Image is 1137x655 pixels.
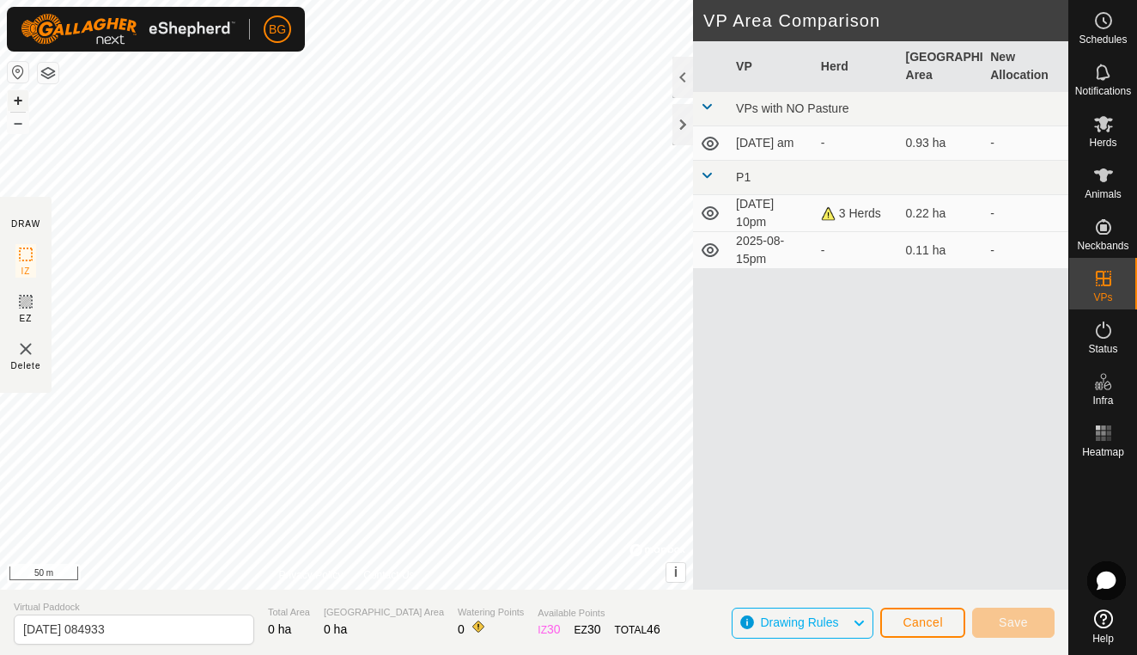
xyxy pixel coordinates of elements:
span: VPs with NO Pasture [736,101,849,115]
span: 0 [458,622,465,636]
span: Drawing Rules [760,615,838,629]
span: 0 ha [324,622,347,636]
th: New Allocation [983,41,1068,92]
span: 30 [547,622,561,636]
td: 2025-08-15pm [729,232,814,269]
span: Available Points [538,606,660,621]
button: Save [972,608,1055,638]
span: Animals [1085,189,1122,199]
span: Save [999,615,1028,629]
a: Contact Us [363,567,414,583]
span: Virtual Paddock [14,600,254,615]
button: Map Layers [38,63,58,83]
span: BG [269,21,286,39]
span: Infra [1092,395,1113,406]
span: IZ [21,265,31,278]
span: Help [1092,634,1114,644]
div: EZ [575,621,601,639]
div: IZ [538,621,560,639]
a: Help [1069,603,1137,651]
div: - [821,134,892,152]
span: Watering Points [458,605,524,620]
button: i [666,563,685,582]
span: i [674,565,678,579]
span: Status [1088,344,1117,354]
span: 30 [587,622,601,636]
button: – [8,113,28,133]
a: Privacy Policy [279,567,344,583]
span: 46 [647,622,660,636]
img: Gallagher Logo [21,14,235,45]
div: DRAW [11,217,40,230]
td: - [983,126,1068,161]
td: [DATE] 10pm [729,195,814,232]
span: Cancel [903,615,943,629]
td: - [983,195,1068,232]
div: - [821,242,892,260]
span: VPs [1093,292,1112,303]
img: VP [15,339,36,359]
button: Cancel [880,608,965,638]
span: Schedules [1079,34,1127,45]
td: 0.11 ha [899,232,984,269]
span: 0 ha [268,622,291,636]
td: [DATE] am [729,126,814,161]
span: Delete [11,359,41,372]
span: Notifications [1075,86,1131,96]
button: Reset Map [8,62,28,83]
div: TOTAL [615,621,660,639]
td: - [983,232,1068,269]
div: 3 Herds [821,205,892,223]
th: VP [729,41,814,92]
span: Neckbands [1077,241,1128,251]
th: Herd [814,41,899,92]
span: Heatmap [1082,447,1124,457]
button: + [8,90,28,111]
h2: VP Area Comparison [703,10,1068,31]
th: [GEOGRAPHIC_DATA] Area [899,41,984,92]
span: Total Area [268,605,310,620]
span: EZ [20,312,33,325]
td: 0.93 ha [899,126,984,161]
td: 0.22 ha [899,195,984,232]
span: Herds [1089,138,1116,148]
span: P1 [736,170,751,184]
span: [GEOGRAPHIC_DATA] Area [324,605,444,620]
